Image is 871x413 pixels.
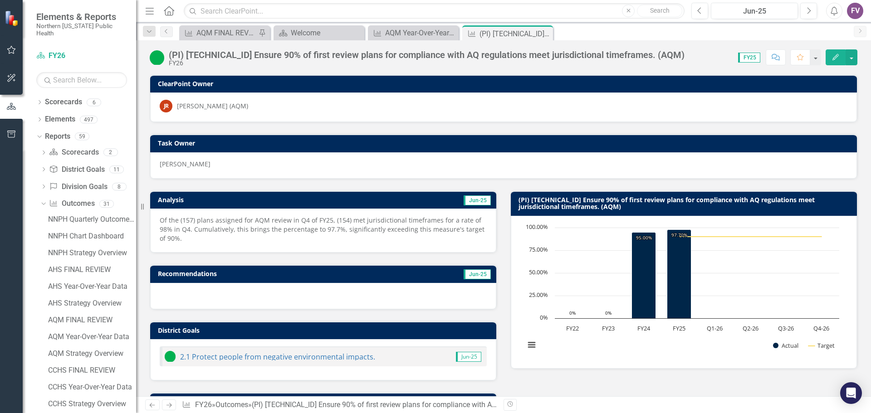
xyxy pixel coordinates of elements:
[569,310,576,316] text: 0%
[160,160,847,169] div: [PERSON_NAME]
[46,397,136,411] a: CCHS Strategy Overview
[169,50,685,60] div: (PI) [TECHNICAL_ID] Ensure 90% of first review plans for compliance with AQ regulations meet juri...
[48,400,136,408] div: CCHS Strategy Overview
[158,327,492,334] h3: District Goals
[45,114,75,125] a: Elements
[75,133,89,141] div: 59
[48,266,136,274] div: AHS FINAL REVIEW
[48,232,136,240] div: NNPH Chart Dashboard
[109,165,124,173] div: 11
[196,27,256,39] div: AQM FINAL REVIEW
[650,7,670,14] span: Search
[573,235,823,238] g: Target, series 2 of 2. Line with 8 data points.
[566,324,579,332] text: FY22
[46,246,136,260] a: NNPH Strategy Overview
[673,324,685,332] text: FY25
[112,183,127,190] div: 8
[48,366,136,374] div: CCHS FINAL REVIEW
[667,229,691,318] path: FY25, 97.7. Actual.
[714,6,795,17] div: Jun-25
[252,400,658,409] div: (PI) [TECHNICAL_ID] Ensure 90% of first review plans for compliance with AQ regulations meet juri...
[180,352,375,362] a: 2.1 Protect people from negative environmental impacts.
[525,339,538,351] button: View chart menu, Chart
[813,324,829,332] text: Q4-26
[103,149,118,156] div: 2
[49,147,98,158] a: Scorecards
[36,11,127,22] span: Elements & Reports
[291,27,362,39] div: Welcome
[840,382,862,404] div: Open Intercom Messenger
[48,249,136,257] div: NNPH Strategy Overview
[160,216,487,243] p: Of the (157) plans assigned for AQM review in Q4 of FY25, (154) met jurisdictional timeframes for...
[182,400,497,410] div: » »
[49,199,94,209] a: Outcomes
[169,60,685,67] div: FY26
[605,310,612,316] text: 0%
[519,196,852,210] h3: (PI) [TECHNICAL_ID] Ensure 90% of first review plans for compliance with AQ regulations meet juri...
[276,27,362,39] a: Welcome
[48,215,136,224] div: NNPH Quarterly Outcomes Report
[99,200,114,208] div: 31
[632,232,656,318] path: FY24, 95. Actual.
[45,131,70,142] a: Reports
[177,102,248,111] div: [PERSON_NAME] (AQM)
[48,333,136,341] div: AQM Year-Over-Year Data
[36,72,127,88] input: Search Below...
[480,28,551,39] div: (PI) [TECHNICAL_ID] Ensure 90% of first review plans for compliance with AQ regulations meet juri...
[637,324,651,332] text: FY24
[184,3,685,19] input: Search ClearPoint...
[46,279,136,294] a: AHS Year-Over-Year Data
[46,330,136,344] a: AQM Year-Over-Year Data
[158,196,318,203] h3: Analysis
[160,100,172,112] div: JR
[46,363,136,378] a: CCHS FINAL REVIEW
[529,245,548,253] text: 75.00%
[46,229,136,243] a: NNPH Chart Dashboard
[602,324,615,332] text: FY23
[49,165,104,175] a: District Goals
[48,383,136,391] div: CCHS Year-Over-Year Data
[158,270,384,277] h3: Recommendations
[165,351,176,362] img: On Target
[48,350,136,358] div: AQM Strategy Overview
[158,80,852,87] h3: ClearPoint Owner
[158,140,852,146] h3: Task Owner
[520,223,847,359] div: Chart. Highcharts interactive chart.
[385,27,456,39] div: AQM Year-Over-Year Data
[45,97,82,107] a: Scorecards
[738,53,760,63] span: FY25
[48,316,136,324] div: AQM FINAL REVIEW
[778,324,794,332] text: Q3-26
[80,116,98,123] div: 497
[464,269,491,279] span: Jun-25
[87,98,101,106] div: 6
[49,182,107,192] a: Division Goals
[773,341,798,350] button: Show Actual
[5,10,20,26] img: ClearPoint Strategy
[46,313,136,327] a: AQM FINAL REVIEW
[636,234,652,241] text: 95.00%
[526,223,548,231] text: 100.00%
[48,282,136,291] div: AHS Year-Over-Year Data
[46,380,136,394] a: CCHS Year-Over-Year Data
[48,299,136,307] div: AHS Strategy Overview
[520,223,844,359] svg: Interactive chart
[464,195,491,205] span: Jun-25
[215,400,248,409] a: Outcomes
[46,346,136,361] a: AQM Strategy Overview
[808,341,835,350] button: Show Target
[540,313,548,321] text: 0%
[46,212,136,227] a: NNPH Quarterly Outcomes Report
[150,50,164,65] img: On Target
[46,296,136,311] a: AHS Strategy Overview
[456,352,481,362] span: Jun-25
[711,3,798,19] button: Jun-25
[36,22,127,37] small: Northern [US_STATE] Public Health
[637,5,682,17] button: Search
[36,51,127,61] a: FY26
[195,400,212,409] a: FY26
[847,3,863,19] button: FV
[671,232,687,238] text: 97.70%
[529,268,548,276] text: 50.00%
